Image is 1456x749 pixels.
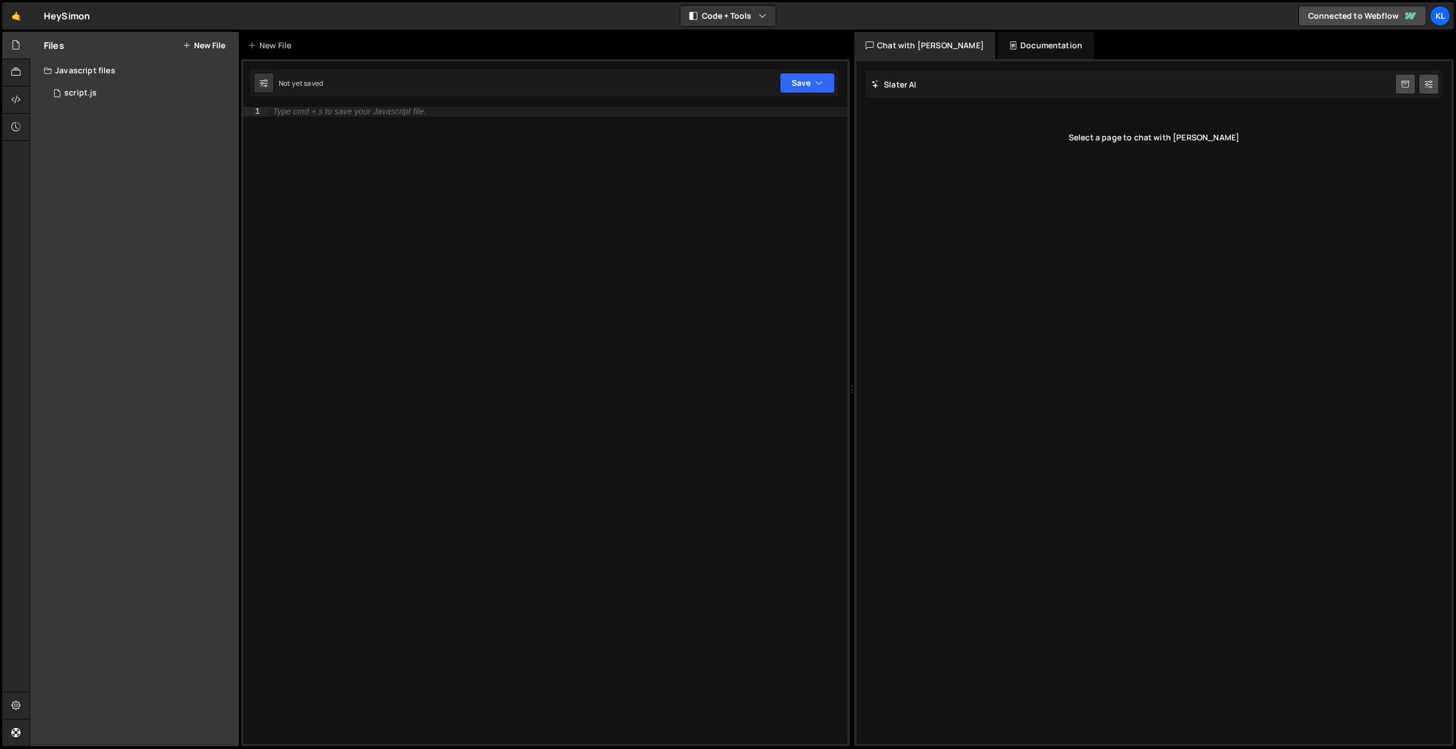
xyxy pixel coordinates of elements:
button: Save [780,73,835,93]
div: Javascript files [30,59,239,82]
div: Not yet saved [279,78,323,88]
div: Type cmd + s to save your Javascript file. [273,107,426,116]
a: 🤙 [2,2,30,30]
div: HeySimon [44,9,90,23]
div: 16083/43150.js [44,82,239,105]
div: script.js [64,88,97,98]
a: Kl [1430,6,1450,26]
div: Select a page to chat with [PERSON_NAME] [866,115,1442,160]
h2: Files [44,39,64,52]
h2: Slater AI [871,79,917,90]
button: Code + Tools [680,6,776,26]
div: Documentation [998,32,1094,59]
button: New File [183,41,225,50]
div: Chat with [PERSON_NAME] [854,32,995,59]
div: 1 [243,107,267,116]
a: Connected to Webflow [1298,6,1426,26]
div: New File [248,40,296,51]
